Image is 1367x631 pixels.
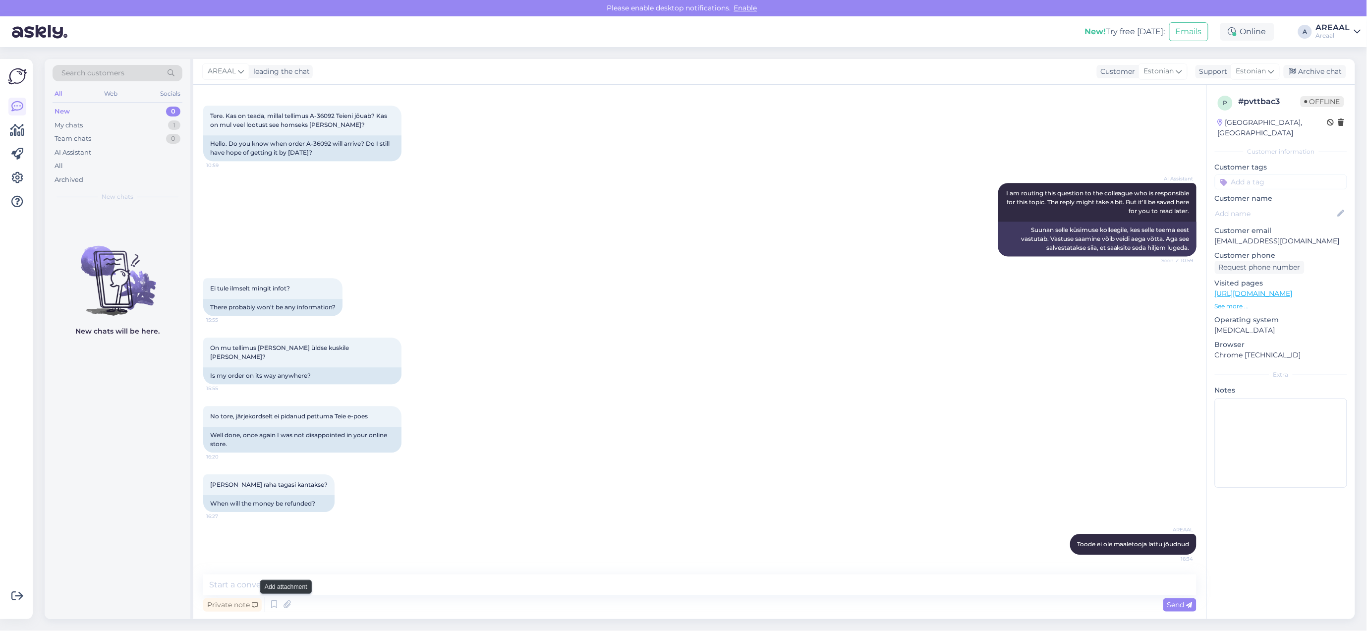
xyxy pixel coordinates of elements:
div: All [53,87,64,100]
div: Customer information [1215,147,1347,156]
div: AI Assistant [55,148,91,158]
p: See more ... [1215,302,1347,311]
div: 0 [166,107,180,116]
p: Customer tags [1215,162,1347,172]
span: 16:27 [206,513,243,520]
div: Areaal [1316,32,1350,40]
span: Estonian [1144,66,1174,77]
p: Browser [1215,340,1347,350]
p: Chrome [TECHNICAL_ID] [1215,350,1347,360]
span: Enable [731,3,760,12]
div: Try free [DATE]: [1085,26,1165,38]
div: Private note [203,598,262,612]
div: Web [103,87,120,100]
p: [MEDICAL_DATA] [1215,325,1347,336]
span: Ei tule ilmselt mingit infot? [210,285,290,292]
p: Customer email [1215,226,1347,236]
div: 1 [168,120,180,130]
p: Visited pages [1215,278,1347,288]
div: Hello. Do you know when order A-36092 will arrive? Do I still have hope of getting it by [DATE]? [203,135,401,161]
span: Offline [1301,96,1344,107]
div: # pvttbac3 [1239,96,1301,108]
div: New [55,107,70,116]
img: No chats [45,228,190,317]
span: Send [1167,600,1193,609]
div: Team chats [55,134,91,144]
span: New chats [102,192,133,201]
p: Customer name [1215,193,1347,204]
div: Archived [55,175,83,185]
div: Customer [1097,66,1136,77]
div: My chats [55,120,83,130]
div: Suunan selle küsimuse kolleegile, kes selle teema eest vastutab. Vastuse saamine võib veidi aega ... [998,222,1196,256]
div: Archive chat [1284,65,1346,78]
p: Customer phone [1215,250,1347,261]
span: 15:55 [206,385,243,392]
div: When will the money be refunded? [203,495,335,512]
a: [URL][DOMAIN_NAME] [1215,289,1293,298]
div: Is my order on its way anywhere? [203,367,401,384]
div: Well done, once again I was not disappointed in your online store. [203,427,401,453]
span: p [1223,99,1228,107]
img: Askly Logo [8,67,27,86]
a: AREAALAreaal [1316,24,1361,40]
div: Extra [1215,370,1347,379]
div: A [1298,25,1312,39]
input: Add name [1215,208,1336,219]
span: Seen ✓ 10:59 [1156,257,1194,264]
div: All [55,161,63,171]
span: On mu tellimus [PERSON_NAME] üldse kuskile [PERSON_NAME]? [210,344,350,360]
div: There probably won't be any information? [203,299,342,316]
span: Estonian [1236,66,1266,77]
span: 16:20 [206,453,243,460]
b: New! [1085,27,1106,36]
span: AREAAL [208,66,236,77]
p: Operating system [1215,315,1347,325]
span: 16:34 [1156,555,1194,563]
span: I am routing this question to the colleague who is responsible for this topic. The reply might ta... [1006,189,1191,215]
span: Search customers [61,68,124,78]
div: [GEOGRAPHIC_DATA], [GEOGRAPHIC_DATA] [1218,117,1327,138]
span: Tere. Kas on teada, millal tellimus A-36092 Teieni jõuab? Kas on mul veel lootust see homseks [PE... [210,112,389,128]
div: Support [1196,66,1228,77]
input: Add a tag [1215,174,1347,189]
div: AREAAL [1316,24,1350,32]
span: AREAAL [1156,526,1194,533]
p: Notes [1215,385,1347,396]
div: Request phone number [1215,261,1305,274]
span: [PERSON_NAME] raha tagasi kantakse? [210,481,328,488]
span: Toode ei ole maaletooja lattu jõudnud [1077,540,1190,548]
span: AI Assistant [1156,175,1194,182]
button: Emails [1169,22,1208,41]
div: leading the chat [249,66,310,77]
span: No tore, järjekordselt ei pidanud pettuma Teie e-poes [210,412,368,420]
span: 10:59 [206,162,243,169]
span: 15:55 [206,316,243,324]
small: Add attachment [265,582,307,591]
div: 0 [166,134,180,144]
div: Socials [158,87,182,100]
div: Online [1220,23,1274,41]
p: New chats will be here. [75,326,160,337]
p: [EMAIL_ADDRESS][DOMAIN_NAME] [1215,236,1347,246]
